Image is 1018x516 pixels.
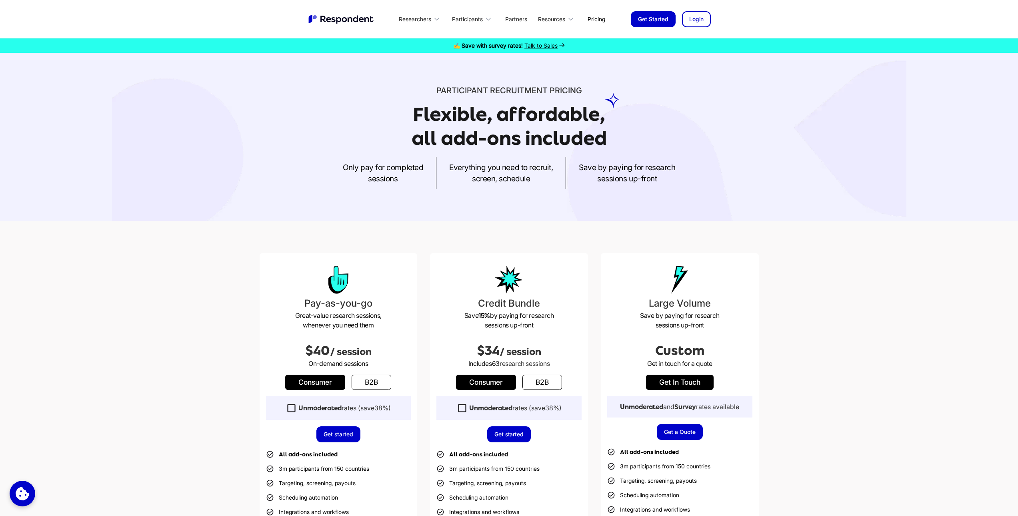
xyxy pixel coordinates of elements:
[500,346,541,357] span: / session
[352,375,391,390] a: b2b
[266,463,369,474] li: 3m participants from 150 countries
[285,375,345,390] a: Consumer
[581,10,612,28] a: Pricing
[436,359,582,368] p: Includes
[266,492,338,503] li: Scheduling automation
[330,346,372,357] span: / session
[492,359,500,367] span: 63
[607,504,690,515] li: Integrations and workflows
[266,478,356,489] li: Targeting, screening, payouts
[545,404,559,412] span: 38%
[631,11,676,27] a: Get Started
[343,162,423,184] p: Only pay for completed sessions
[436,463,540,474] li: 3m participants from 150 countries
[308,14,376,24] img: Untitled UI logotext
[456,375,516,390] a: Consumer
[449,451,508,458] strong: All add-ons included
[298,404,391,412] div: rates (save )
[477,343,500,358] span: $34
[436,311,582,330] p: Save by paying for research sessions up-front
[266,359,411,368] p: On-demand sessions
[436,492,508,503] li: Scheduling automation
[436,86,548,95] span: Participant recruitment
[453,42,523,49] strong: ✍️ Save with survey rates!
[682,11,711,27] a: Login
[500,359,550,367] span: research sessions
[266,311,411,330] p: Great-value research sessions, whenever you need them
[524,42,558,49] span: Talk to Sales
[646,375,714,390] a: get in touch
[657,424,703,440] a: Get a Quote
[607,311,752,330] p: Save by paying for research sessions up-front
[487,426,531,442] a: Get started
[298,404,342,412] strong: Unmoderated
[620,403,663,411] strong: Unmoderated
[655,343,704,358] span: Custom
[550,86,582,95] span: PRICING
[449,162,553,184] p: Everything you need to recruit, screen, schedule
[620,403,739,411] div: and rates available
[534,10,581,28] div: Resources
[436,296,582,311] h3: Credit Bundle
[607,461,710,472] li: 3m participants from 150 countries
[499,10,534,28] a: Partners
[436,478,526,489] li: Targeting, screening, payouts
[266,296,411,311] h3: Pay-as-you-go
[305,343,330,358] span: $40
[579,162,675,184] p: Save by paying for research sessions up-front
[469,404,512,412] strong: Unmoderated
[374,404,388,412] span: 38%
[522,375,562,390] a: b2b
[399,15,431,23] div: Researchers
[412,103,607,149] h1: Flexible, affordable, all add-ons included
[447,10,498,28] div: Participants
[308,14,376,24] a: home
[607,475,697,486] li: Targeting, screening, payouts
[279,451,338,458] strong: All add-ons included
[316,426,360,442] a: Get started
[607,359,752,368] p: Get in touch for a quote
[674,403,696,411] strong: Survey
[452,15,483,23] div: Participants
[469,404,562,412] div: rates (save )
[607,490,679,501] li: Scheduling automation
[620,449,679,455] strong: All add-ons included
[538,15,565,23] div: Resources
[607,296,752,311] h3: Large Volume
[394,10,447,28] div: Researchers
[478,311,490,319] strong: 15%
